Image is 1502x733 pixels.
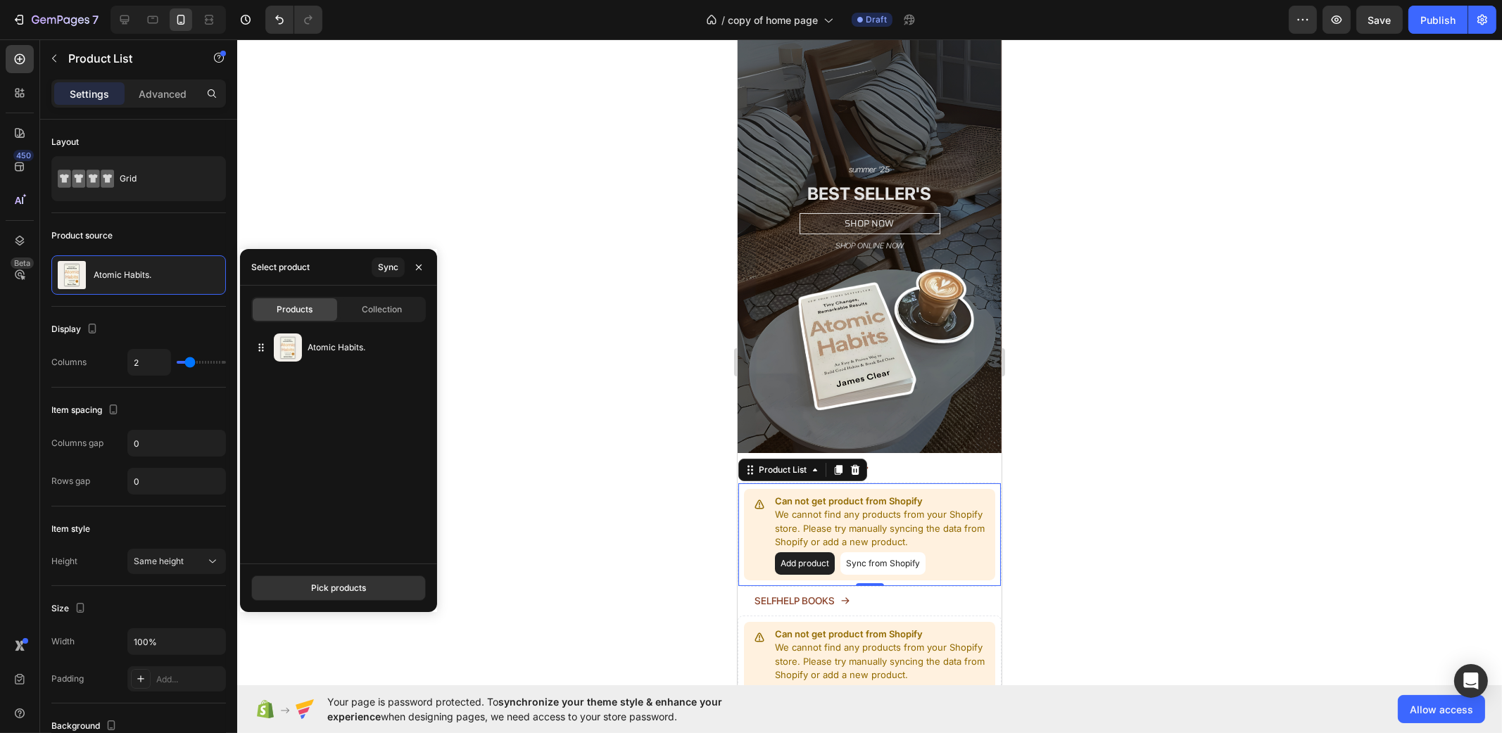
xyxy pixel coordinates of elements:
[721,13,725,27] span: /
[94,270,151,280] p: Atomic Habits.
[866,13,887,26] span: Draft
[51,401,122,420] div: Item spacing
[1398,695,1485,723] button: Allow access
[51,136,79,148] div: Layout
[728,13,818,27] span: copy of home page
[1410,702,1473,717] span: Allow access
[70,87,109,101] p: Settings
[139,87,187,101] p: Advanced
[1356,6,1403,34] button: Save
[128,469,225,494] input: Auto
[51,229,113,242] div: Product source
[51,635,75,648] div: Width
[58,261,86,289] img: product feature img
[308,340,420,355] p: Atomic Habits.
[120,162,206,195] div: Grid
[156,673,222,686] div: Add...
[251,575,426,601] button: Pick products
[372,257,405,277] button: Sync
[13,150,34,161] div: 450
[1454,664,1488,698] div: Open Intercom Messenger
[128,629,225,654] input: Auto
[51,555,77,568] div: Height
[134,556,184,566] span: Same height
[738,39,1002,685] iframe: Design area
[327,696,722,722] span: synchronize your theme style & enhance your experience
[327,694,777,724] span: Your page is password protected. To when designing pages, we need access to your store password.
[51,523,90,535] div: Item style
[1408,6,1468,34] button: Publish
[128,431,225,456] input: Auto
[68,50,188,67] p: Product List
[1368,14,1391,26] span: Save
[311,582,366,594] div: Pick products
[51,475,90,487] div: Rows gap
[362,303,402,316] span: Collection
[265,6,322,34] div: Undo/Redo
[51,356,87,369] div: Columns
[277,303,313,316] span: Products
[51,437,103,450] div: Columns gap
[378,261,398,274] div: Sync
[274,333,302,362] img: collections
[92,11,99,28] p: 7
[51,320,101,339] div: Display
[128,350,170,375] input: Auto
[127,549,226,574] button: Same height
[11,257,34,269] div: Beta
[1420,13,1456,27] div: Publish
[6,6,105,34] button: 7
[51,599,89,618] div: Size
[51,673,84,685] div: Padding
[251,261,310,274] div: Select product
